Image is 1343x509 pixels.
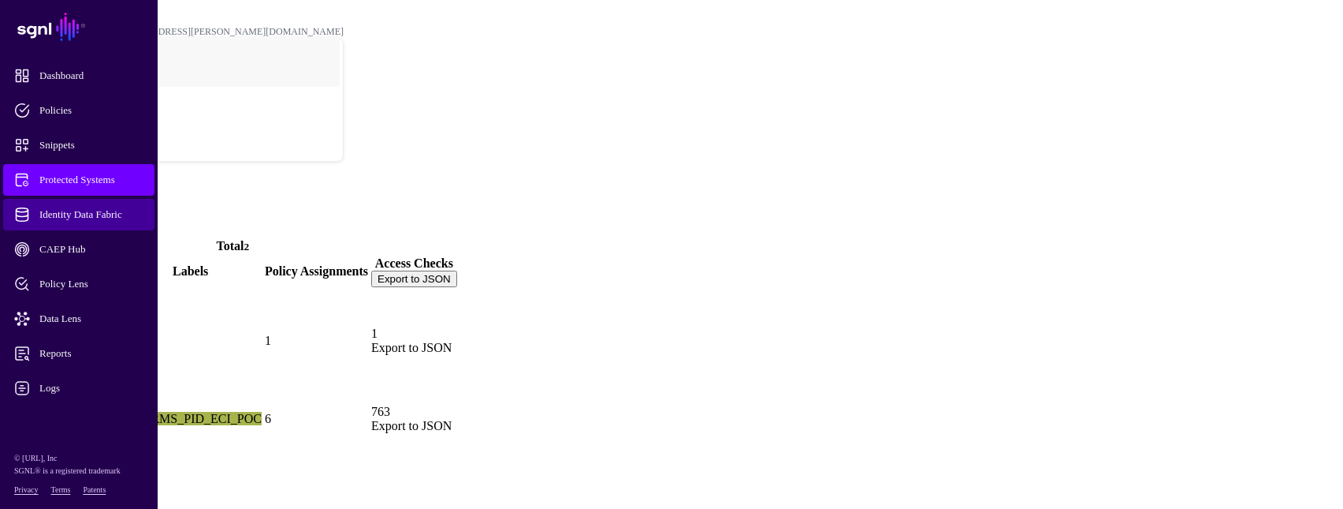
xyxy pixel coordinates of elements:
a: Admin [3,407,154,439]
a: Terms [51,485,71,494]
span: Dashboard [14,68,169,84]
div: [PERSON_NAME][EMAIL_ADDRESS][PERSON_NAME][DOMAIN_NAME] [32,26,344,38]
span: Snippets [14,137,169,153]
a: Dashboard [3,60,154,92]
a: Patents [83,485,106,494]
span: Policies [14,103,169,118]
a: POC [32,82,343,133]
a: CAEP Hub [3,234,154,265]
a: Logs [3,372,154,404]
span: Policy Lens [14,276,169,292]
strong: Total [216,239,244,253]
a: Data Lens [3,303,154,335]
a: Reports [3,338,154,369]
td: 6 [264,394,369,444]
span: Data Lens [14,311,169,327]
a: Privacy [14,485,39,494]
small: 2 [244,241,249,253]
span: RMS_PID_ECI_POC [151,412,261,425]
div: Log out [32,137,343,149]
span: Protected Systems [14,172,169,188]
span: Logs [14,380,169,396]
a: Policy Lens [3,268,154,300]
span: Identity Data Fabric [14,207,169,223]
p: SGNL® is a registered trademark [14,465,143,477]
a: Identity Data Fabric [3,199,154,230]
button: Export to JSON [371,271,457,287]
a: Export to JSON [371,341,452,354]
span: CAEP Hub [14,241,169,257]
p: © [URL], Inc [14,452,143,465]
a: Protected Systems [3,164,154,196]
a: Export to JSON [371,419,452,432]
div: Access Checks [371,256,457,271]
div: 763 [371,405,457,433]
a: SGNL [9,9,148,44]
a: Snippets [3,129,154,161]
span: Reports [14,346,169,361]
div: Policy Assignments [265,264,368,279]
div: 1 [371,327,457,355]
td: 1 [264,290,369,393]
h2: Protected Systems [6,185,1337,207]
td: - [118,290,262,393]
a: Policies [3,95,154,126]
div: Labels [119,264,261,279]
